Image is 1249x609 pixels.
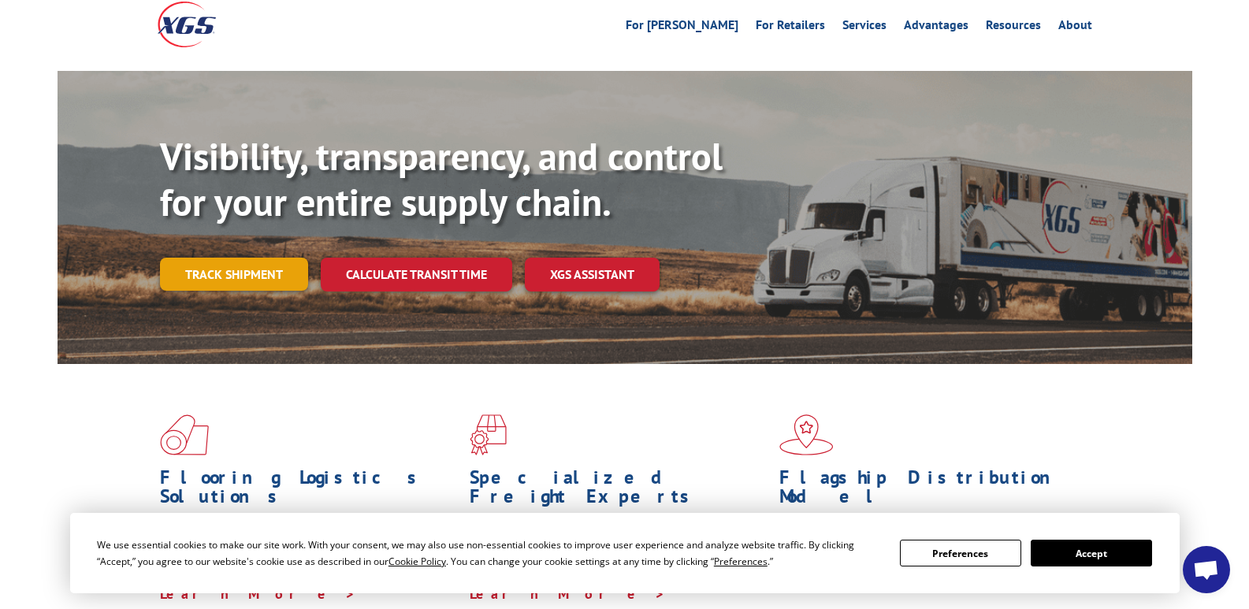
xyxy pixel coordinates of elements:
[160,258,308,291] a: Track shipment
[714,555,768,568] span: Preferences
[470,585,666,603] a: Learn More >
[470,468,768,514] h1: Specialized Freight Experts
[1183,546,1230,593] div: Open chat
[70,513,1180,593] div: Cookie Consent Prompt
[756,19,825,36] a: For Retailers
[904,19,968,36] a: Advantages
[388,555,446,568] span: Cookie Policy
[626,19,738,36] a: For [PERSON_NAME]
[1058,19,1092,36] a: About
[97,537,881,570] div: We use essential cookies to make our site work. With your consent, we may also use non-essential ...
[779,414,834,455] img: xgs-icon-flagship-distribution-model-red
[321,258,512,292] a: Calculate transit time
[842,19,887,36] a: Services
[160,468,458,514] h1: Flooring Logistics Solutions
[986,19,1041,36] a: Resources
[1031,540,1152,566] button: Accept
[160,132,723,226] b: Visibility, transparency, and control for your entire supply chain.
[779,468,1077,514] h1: Flagship Distribution Model
[470,414,507,455] img: xgs-icon-focused-on-flooring-red
[160,585,356,603] a: Learn More >
[900,540,1021,566] button: Preferences
[525,258,660,292] a: XGS ASSISTANT
[160,414,209,455] img: xgs-icon-total-supply-chain-intelligence-red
